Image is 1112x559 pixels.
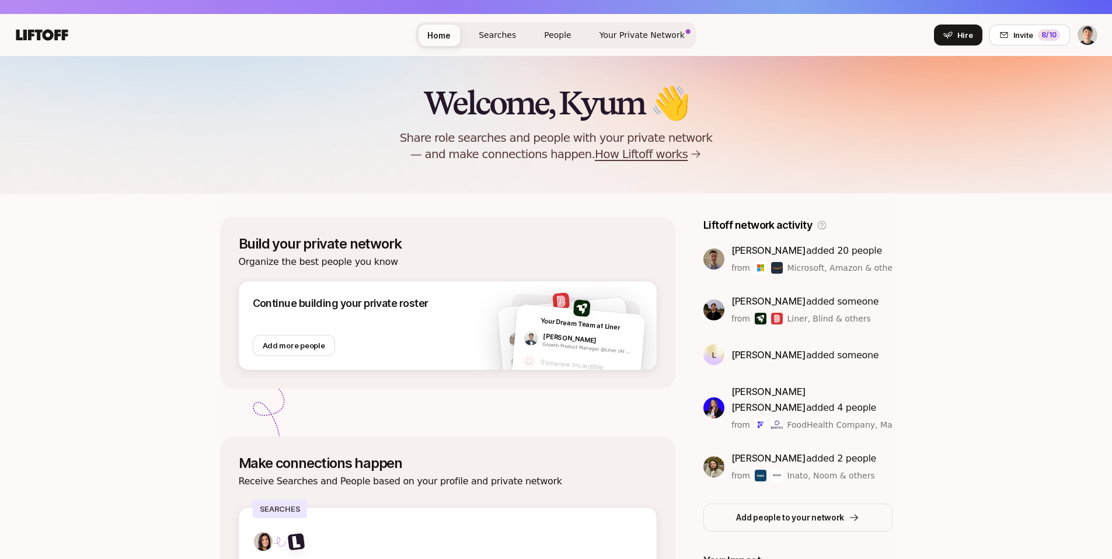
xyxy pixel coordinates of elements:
[787,420,953,429] span: FoodHealth Company, Manifold & others
[1078,25,1097,45] img: Kyum Kim
[381,130,731,162] p: Share role searches and people with your private network — and make connections happen.
[731,244,806,256] span: [PERSON_NAME]
[423,85,688,120] h2: Welcome, Kyum 👋
[522,354,537,369] img: default-avatar.svg
[731,450,876,466] p: added 2 people
[787,313,871,325] span: Liner, Blind & others
[552,292,570,310] img: 955aa1b0_cd09_4fac_89fc_13c70c357747.jpg
[731,295,806,307] span: [PERSON_NAME]
[573,299,591,317] img: c90d3eea_15fe_4a75_a4dd_16ec65c487f0.jpg
[599,29,685,41] span: Your Private Network
[703,249,724,270] img: bf8f663c_42d6_4f7d_af6b_5f71b9527721.jpg
[239,474,657,489] p: Receive Searches and People based on your profile and private network
[253,335,335,356] button: Add more people
[535,25,581,46] a: People
[957,29,973,41] span: Hire
[771,313,783,324] img: Blind
[479,29,516,41] span: Searches
[934,25,982,46] button: Hire
[595,146,702,162] a: How Liftoff works
[787,262,893,274] span: Microsoft, Amazon & others
[542,341,633,357] p: Growth Product Manager @Liner (AI Agents for Academic Research)
[239,455,657,471] p: Make connections happen
[511,355,526,370] img: 1702415888045
[731,384,892,415] p: added 4 people
[731,349,806,361] span: [PERSON_NAME]
[755,313,766,324] img: Liner
[731,469,750,483] p: from
[989,25,1070,46] button: Invite8/10
[771,470,783,481] img: Noom
[771,262,783,274] img: Amazon
[509,332,524,347] img: 1592402737561
[731,418,750,432] p: from
[1013,29,1033,41] span: Invite
[418,25,460,46] a: Home
[541,357,632,376] p: Someone incredible
[771,419,783,431] img: Manifold
[731,452,806,464] span: [PERSON_NAME]
[254,532,273,551] img: 71d7b91d_d7cb_43b4_a7ea_a9b2f2cc6e03.jpg
[541,316,621,331] span: Your Dream Team at Liner
[703,217,812,233] p: Liftoff network activity
[253,499,308,518] p: Searches
[1077,25,1098,46] button: Kyum Kim
[543,331,635,350] p: [PERSON_NAME]
[731,347,879,363] p: added someone
[239,254,657,270] p: Organize the best people you know
[731,261,750,275] p: from
[731,386,806,413] span: [PERSON_NAME] [PERSON_NAME]
[703,299,724,320] img: 53961ef0_a215_4048_98c9_88f5a03bae3d.jpg
[595,146,688,162] span: How Liftoff works
[524,331,539,346] img: 1754262968227
[469,25,525,46] a: Searches
[239,236,657,252] p: Build your private network
[755,419,766,431] img: FoodHealth Company
[427,29,451,41] span: Home
[731,294,879,309] p: added someone
[736,511,844,525] p: Add people to your network
[755,262,766,274] img: Microsoft
[755,470,766,481] img: Inato
[703,397,724,418] img: 891135f0_4162_4ff7_9523_6dcedf045379.jpg
[731,312,750,326] p: from
[703,504,892,532] button: Add people to your network
[731,243,892,258] p: added 20 people
[590,25,694,46] a: Your Private Network
[287,533,305,550] img: Liftoff
[712,351,716,359] p: L
[787,470,875,482] span: Inato, Noom & others
[1038,29,1060,41] div: 8 /10
[253,295,428,312] p: Continue building your private roster
[703,456,724,477] img: bd269c7c_1529_42a5_9bd6_4b18e4b60730.jpg
[544,29,571,41] span: People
